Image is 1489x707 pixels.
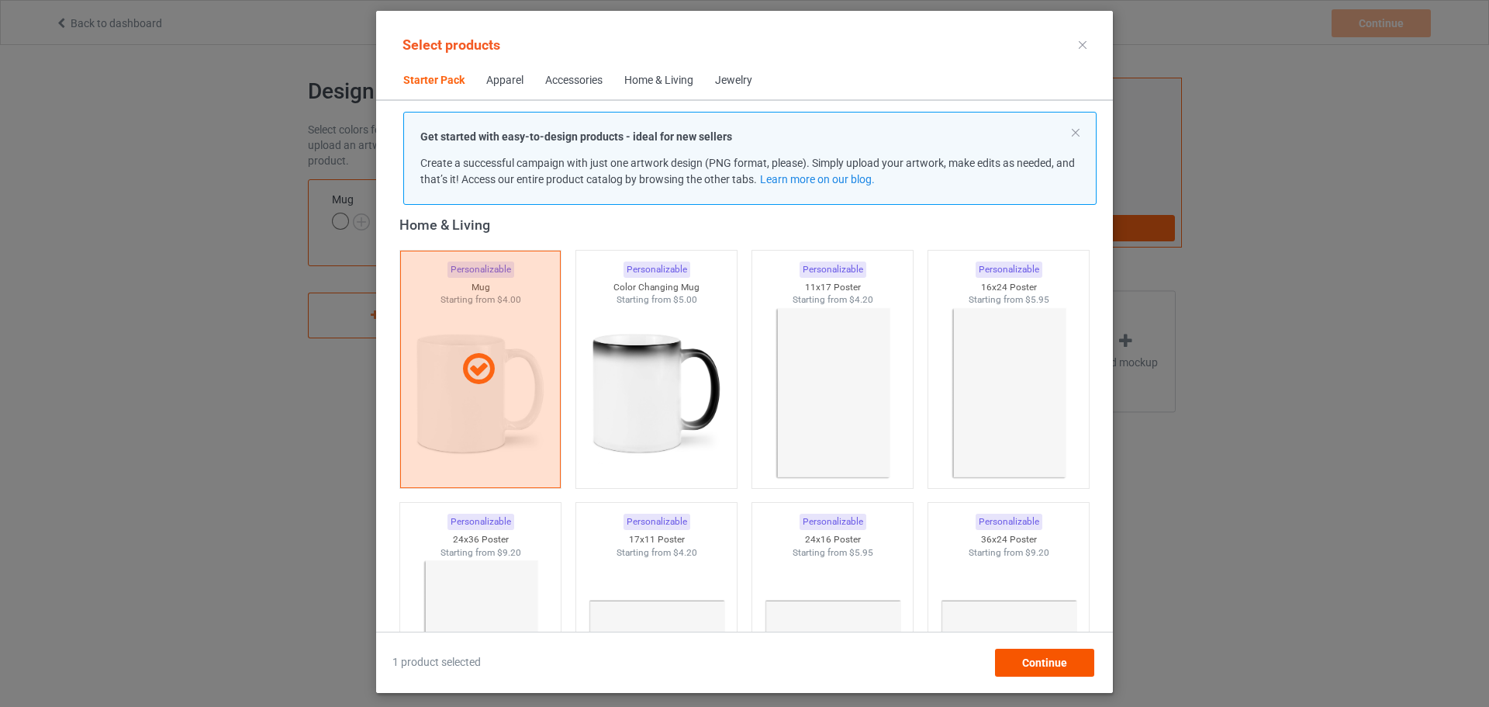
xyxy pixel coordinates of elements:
div: Continue [995,649,1094,677]
div: Color Changing Mug [576,281,738,294]
span: $5.95 [849,547,873,558]
div: Home & Living [399,216,1097,234]
span: Create a successful campaign with just one artwork design (PNG format, please). Simply upload you... [420,157,1075,185]
div: Starting from [400,546,561,560]
span: Select products [402,36,500,53]
img: regular.jpg [763,307,902,480]
span: $5.00 [673,294,697,305]
img: regular.jpg [587,307,726,480]
span: $4.20 [849,294,873,305]
div: Starting from [576,293,738,307]
span: $9.20 [497,547,521,558]
span: 1 product selected [392,655,481,671]
div: Apparel [486,73,523,88]
strong: Get started with easy-to-design products - ideal for new sellers [420,130,732,143]
span: Continue [1022,657,1067,669]
span: $4.20 [673,547,697,558]
div: Personalizable [624,262,690,278]
div: Home & Living [624,73,693,88]
span: $5.95 [1025,294,1049,305]
div: Personalizable [447,514,514,530]
span: Starter Pack [392,62,475,99]
div: Starting from [928,293,1090,307]
div: Accessories [545,73,603,88]
div: 16x24 Poster [928,281,1090,294]
div: Personalizable [800,514,866,530]
div: 11x17 Poster [752,281,914,294]
div: Starting from [928,546,1090,560]
div: Jewelry [715,73,752,88]
div: Personalizable [624,514,690,530]
img: regular.jpg [939,307,1078,480]
div: 36x24 Poster [928,533,1090,546]
div: Personalizable [800,262,866,278]
div: 24x36 Poster [400,533,561,546]
span: $9.20 [1025,547,1049,558]
div: Personalizable [976,514,1042,530]
div: Personalizable [976,262,1042,278]
div: Starting from [576,546,738,560]
a: Learn more on our blog. [760,173,875,185]
div: 17x11 Poster [576,533,738,546]
div: Starting from [752,293,914,307]
div: 24x16 Poster [752,533,914,546]
div: Starting from [752,546,914,560]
